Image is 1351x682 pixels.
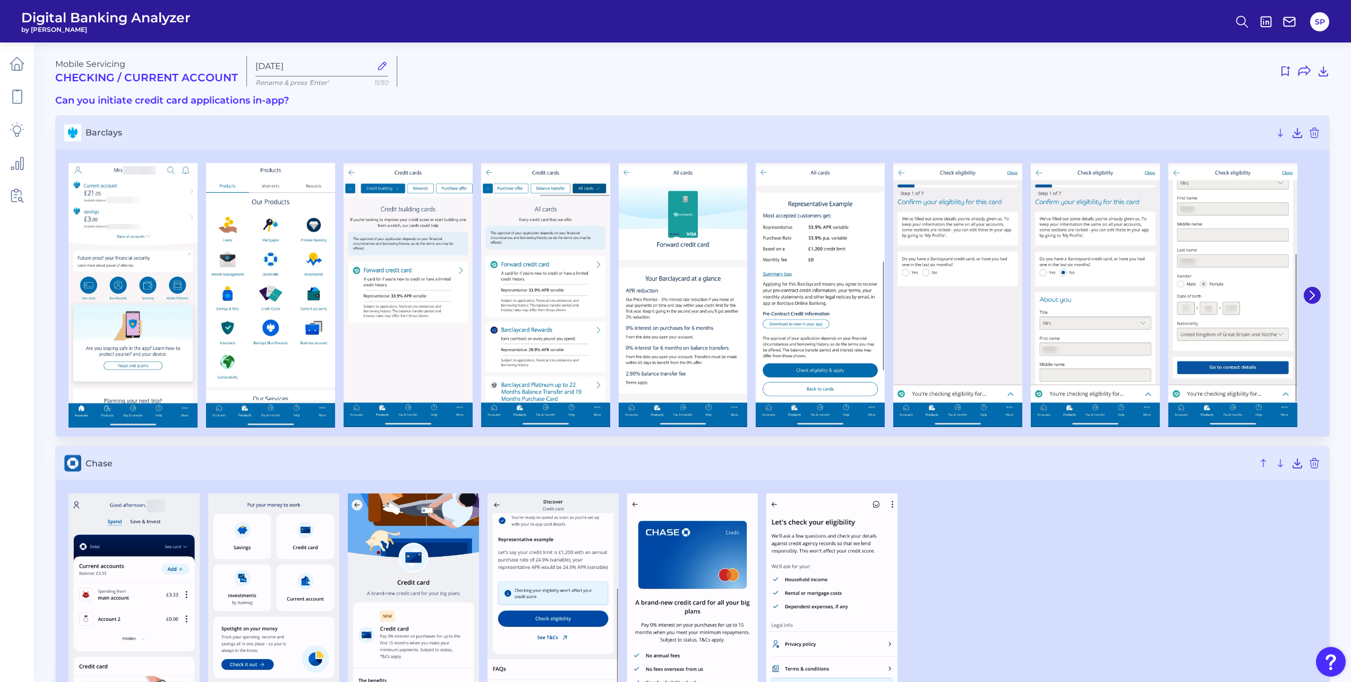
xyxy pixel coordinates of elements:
[1316,647,1346,677] button: Open Resource Center
[206,163,335,428] img: Barclays
[21,10,191,25] span: Digital Banking Analyzer
[55,95,1330,107] h3: Can you initiate credit card applications in-app?
[619,163,748,428] img: Barclays
[1310,12,1329,31] button: SP
[55,59,238,84] div: Mobile Servicing
[85,127,1270,138] span: Barclays
[893,163,1022,428] img: Barclays
[55,71,238,84] h2: Checking / Current Account
[1031,163,1160,428] img: Barclays
[756,163,885,428] img: Barclays
[255,79,388,87] p: Rename & press 'Enter'
[481,163,610,428] img: Barclays
[85,458,1253,468] span: Chase
[1168,163,1297,428] img: Barclays
[344,163,473,428] img: Barclays
[374,79,388,87] span: 11/50
[21,25,191,33] span: by [PERSON_NAME]
[69,163,198,428] img: Barclays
